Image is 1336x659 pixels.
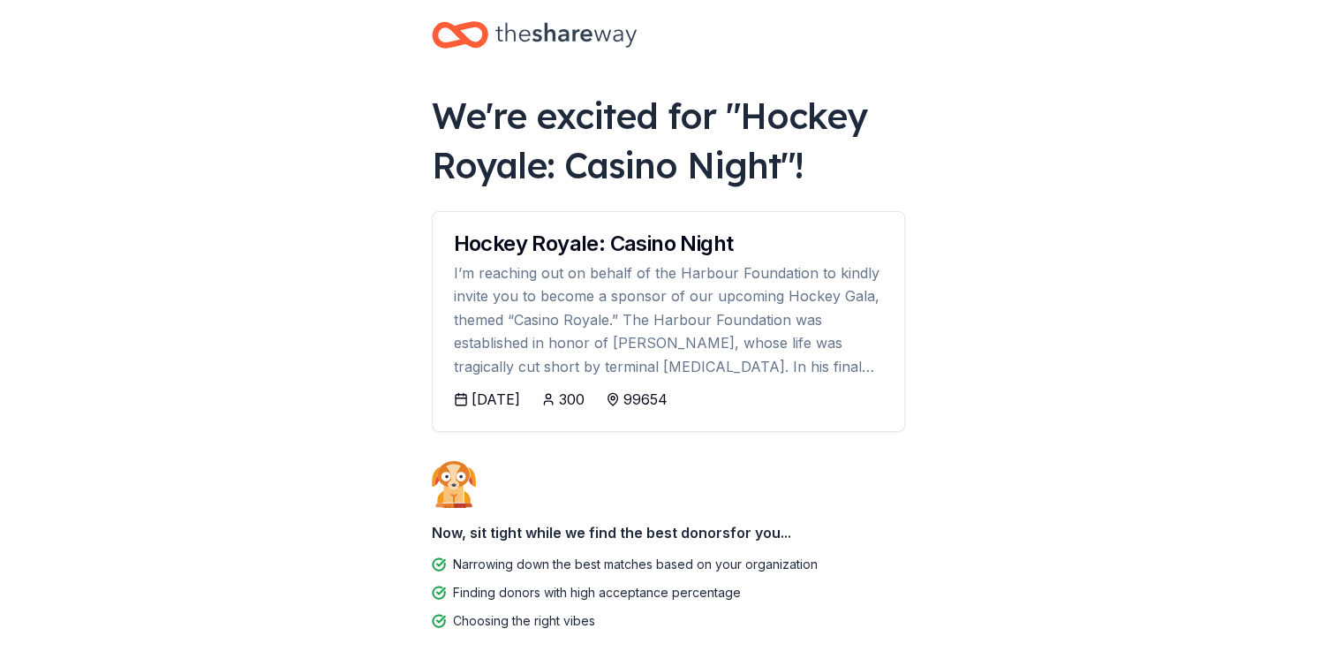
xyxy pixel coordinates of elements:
img: Dog waiting patiently [432,460,476,508]
div: Narrowing down the best matches based on your organization [453,554,818,575]
div: Finding donors with high acceptance percentage [453,582,741,603]
div: I’m reaching out on behalf of the Harbour Foundation to kindly invite you to become a sponsor of ... [454,261,883,378]
div: We're excited for " Hockey Royale: Casino Night "! [432,91,905,190]
div: Choosing the right vibes [453,610,595,632]
div: 99654 [623,389,668,410]
div: Now, sit tight while we find the best donors for you... [432,515,905,550]
div: [DATE] [472,389,520,410]
div: 300 [559,389,585,410]
div: Hockey Royale: Casino Night [454,233,883,254]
